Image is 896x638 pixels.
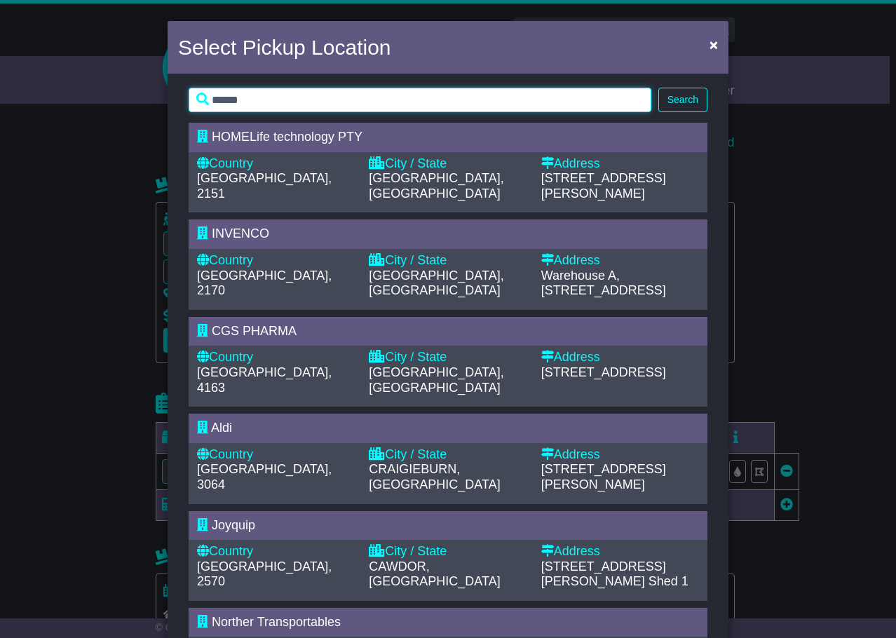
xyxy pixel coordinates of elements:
[541,544,699,559] div: Address
[212,615,341,629] span: Norther Transportables
[178,32,391,63] h4: Select Pickup Location
[197,544,355,559] div: Country
[369,350,527,365] div: City / State
[541,559,666,589] span: [STREET_ADDRESS][PERSON_NAME]
[702,30,725,59] button: Close
[197,350,355,365] div: Country
[369,447,527,463] div: City / State
[710,36,718,53] span: ×
[369,156,527,172] div: City / State
[212,130,362,144] span: HOMELife technology PTY
[541,156,699,172] div: Address
[197,447,355,463] div: Country
[197,171,332,201] span: [GEOGRAPHIC_DATA], 2151
[541,447,699,463] div: Address
[541,350,699,365] div: Address
[541,253,699,269] div: Address
[369,544,527,559] div: City / State
[649,574,688,588] span: Shed 1
[369,171,503,201] span: [GEOGRAPHIC_DATA], [GEOGRAPHIC_DATA]
[197,365,332,395] span: [GEOGRAPHIC_DATA], 4163
[658,88,707,112] button: Search
[369,365,503,395] span: [GEOGRAPHIC_DATA], [GEOGRAPHIC_DATA]
[541,462,666,491] span: [STREET_ADDRESS][PERSON_NAME]
[541,171,666,201] span: [STREET_ADDRESS][PERSON_NAME]
[541,283,666,297] span: [STREET_ADDRESS]
[541,269,620,283] span: Warehouse A,
[197,462,332,491] span: [GEOGRAPHIC_DATA], 3064
[212,324,297,338] span: CGS PHARMA
[197,156,355,172] div: Country
[212,518,255,532] span: Joyquip
[197,269,332,298] span: [GEOGRAPHIC_DATA], 2170
[197,559,332,589] span: [GEOGRAPHIC_DATA], 2570
[212,226,269,240] span: INVENCO
[211,421,232,435] span: Aldi
[369,462,500,491] span: CRAIGIEBURN, [GEOGRAPHIC_DATA]
[369,269,503,298] span: [GEOGRAPHIC_DATA], [GEOGRAPHIC_DATA]
[369,253,527,269] div: City / State
[197,253,355,269] div: Country
[369,559,500,589] span: CAWDOR, [GEOGRAPHIC_DATA]
[541,365,666,379] span: [STREET_ADDRESS]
